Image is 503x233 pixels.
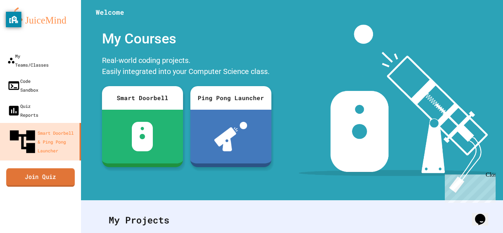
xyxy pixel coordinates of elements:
div: Smart Doorbell & Ping Pong Launcher [7,127,77,157]
div: Real-world coding projects. Easily integrated into your Computer Science class. [98,53,275,81]
button: privacy banner [6,12,21,27]
div: Quiz Reports [7,102,38,119]
div: Chat with us now!Close [3,3,51,47]
div: Code Sandbox [7,77,38,94]
img: ppl-with-ball.png [214,122,247,151]
img: logo-orange.svg [7,7,74,27]
div: Smart Doorbell [102,86,183,110]
iframe: chat widget [442,172,496,203]
div: Ping Pong Launcher [190,86,271,110]
div: My Teams/Classes [7,52,49,69]
img: sdb-white.svg [132,122,153,151]
iframe: chat widget [472,204,496,226]
img: banner-image-my-projects.png [299,25,496,193]
a: Join Quiz [6,168,75,187]
div: My Courses [98,25,275,53]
